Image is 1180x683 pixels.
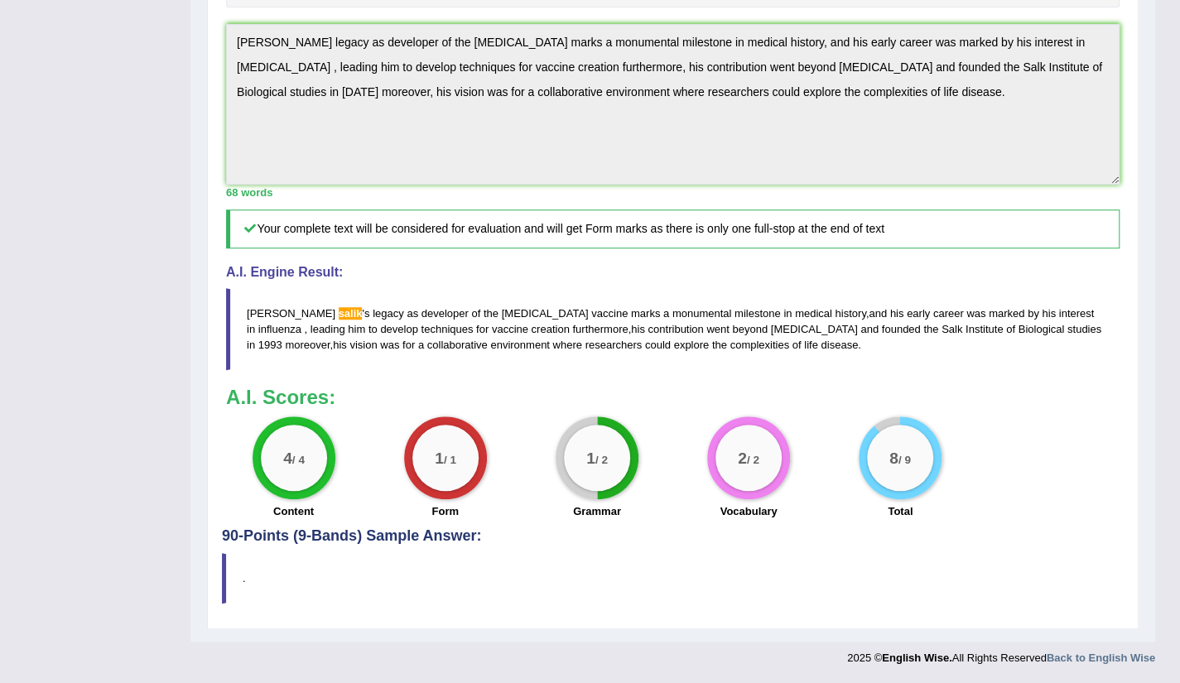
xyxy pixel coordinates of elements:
[672,307,732,320] span: monumental
[923,323,938,335] span: the
[860,323,879,335] span: and
[1067,323,1101,335] span: studies
[663,307,669,320] span: a
[476,323,489,335] span: for
[364,307,370,320] span: s
[795,307,832,320] span: medical
[291,454,304,466] small: / 4
[1059,307,1095,320] span: interest
[847,642,1155,666] div: 2025 © All Rights Reserved
[349,339,377,351] span: vision
[804,339,818,351] span: life
[226,265,1120,280] h4: A.I. Engine Result:
[989,307,1024,320] span: marked
[889,449,898,467] big: 8
[380,323,418,335] span: develop
[572,323,628,335] span: furthermore
[407,307,418,320] span: as
[301,323,305,335] span: Put a space after the comma, but not before the comma. (did you mean: ,)
[421,307,469,320] span: developer
[821,339,858,351] span: disease
[258,339,282,351] span: 1993
[471,307,480,320] span: of
[492,323,528,335] span: vaccine
[869,307,887,320] span: and
[502,307,589,320] span: [MEDICAL_DATA]
[732,323,768,335] span: beyond
[247,323,255,335] span: in
[226,288,1120,370] blockquote: ' , , , .
[966,307,985,320] span: was
[645,339,671,351] span: could
[273,503,314,519] label: Content
[285,339,330,351] span: moreover
[648,323,703,335] span: contribution
[1028,307,1039,320] span: by
[373,307,404,320] span: legacy
[595,454,608,466] small: / 2
[222,553,1124,604] blockquote: .
[444,454,456,466] small: / 1
[531,323,569,335] span: creation
[783,307,792,320] span: in
[771,323,858,335] span: [MEDICAL_DATA]
[427,339,488,351] span: collaborative
[738,449,747,467] big: 2
[942,323,962,335] span: Salk
[304,323,307,335] span: Put a space after the comma, but not before the comma. (did you mean: ,)
[730,339,789,351] span: complexities
[882,323,921,335] span: founded
[226,209,1120,248] h5: Your complete text will be considered for evaluation and will get Form marks as there is only one...
[591,307,628,320] span: vaccine
[421,323,473,335] span: techniques
[734,307,781,320] span: milestone
[890,307,904,320] span: his
[258,323,301,335] span: influenza
[247,339,255,351] span: in
[673,339,709,351] span: explore
[835,307,865,320] span: history
[1042,307,1056,320] span: his
[585,339,643,351] span: researchers
[1018,323,1064,335] span: Biological
[247,307,335,320] span: [PERSON_NAME]
[368,323,378,335] span: to
[706,323,729,335] span: went
[552,339,581,351] span: where
[1006,323,1015,335] span: of
[712,339,727,351] span: the
[631,323,645,335] span: his
[882,652,951,664] strong: English Wise.
[348,323,365,335] span: him
[720,503,777,519] label: Vocabulary
[898,454,911,466] small: / 9
[333,339,347,351] span: his
[573,503,621,519] label: Grammar
[888,503,913,519] label: Total
[484,307,498,320] span: the
[431,503,459,519] label: Form
[631,307,660,320] span: marks
[435,449,444,467] big: 1
[490,339,550,351] span: environment
[747,454,759,466] small: / 2
[418,339,424,351] span: a
[933,307,964,320] span: career
[402,339,415,351] span: for
[1047,652,1155,664] a: Back to English Wise
[966,323,1004,335] span: Institute
[226,185,1120,200] div: 68 words
[907,307,930,320] span: early
[226,386,335,408] b: A.I. Scores:
[339,307,363,320] span: Possible spelling mistake found. (did you mean: Salk)
[283,449,292,467] big: 4
[380,339,399,351] span: was
[792,339,802,351] span: of
[311,323,345,335] span: leading
[586,449,595,467] big: 1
